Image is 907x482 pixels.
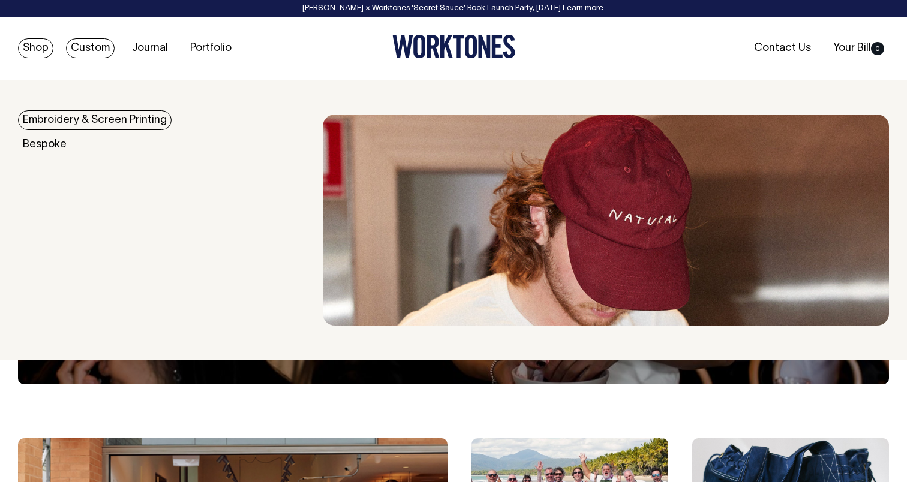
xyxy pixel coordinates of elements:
img: embroidery & Screen Printing [323,115,889,326]
a: Shop [18,38,53,58]
a: Learn more [563,5,603,12]
a: Custom [66,38,115,58]
span: 0 [871,42,884,55]
a: Contact Us [749,38,816,58]
a: Bespoke [18,135,71,155]
div: [PERSON_NAME] × Worktones ‘Secret Sauce’ Book Launch Party, [DATE]. . [12,4,895,13]
a: Your Bill0 [828,38,889,58]
a: Portfolio [185,38,236,58]
a: Journal [127,38,173,58]
a: Embroidery & Screen Printing [18,110,172,130]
